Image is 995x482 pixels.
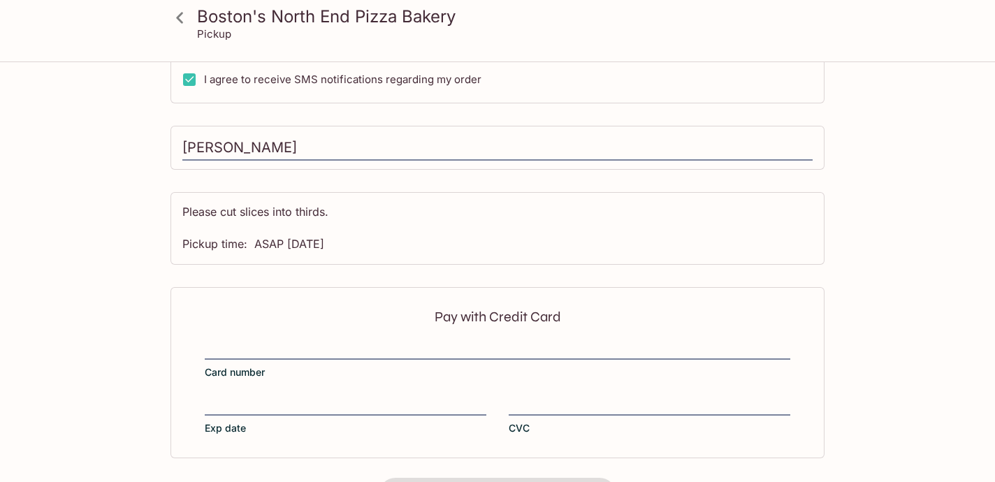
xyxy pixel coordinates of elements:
[509,397,790,413] iframe: Secure CVC input frame
[509,421,530,435] span: CVC
[205,421,246,435] span: Exp date
[205,310,790,323] p: Pay with Credit Card
[205,397,486,413] iframe: Secure expiration date input frame
[182,204,813,252] textarea: Please cut slices into thirds. Pickup time: ASAP [DATE]
[182,135,813,161] input: Enter first and last name
[197,6,822,27] h3: Boston's North End Pizza Bakery
[197,27,231,41] p: Pickup
[204,73,481,86] span: I agree to receive SMS notifications regarding my order
[205,365,265,379] span: Card number
[205,342,790,357] iframe: Secure card number input frame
